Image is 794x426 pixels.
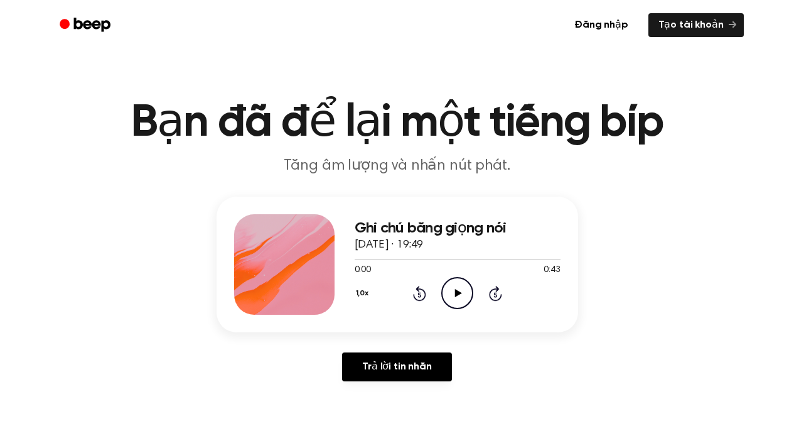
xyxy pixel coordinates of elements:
font: 0:43 [544,266,560,275]
font: 1,0x [356,290,368,297]
font: Bạn đã để lại một tiếng bíp [131,101,663,146]
a: Tiếng bíp [51,13,122,38]
font: Đăng nhập [574,20,628,30]
font: Ghi chú bằng giọng nói [355,221,507,236]
button: 1,0x [355,283,373,304]
a: Đăng nhập [562,11,641,40]
a: Trả lời tin nhắn [342,352,451,381]
a: Tạo tài khoản [648,13,744,37]
font: Tạo tài khoản [658,20,724,30]
font: [DATE] · 19:49 [355,239,424,251]
font: Tăng âm lượng và nhấn nút phát. [284,158,510,173]
font: Trả lời tin nhắn [362,362,431,372]
font: 0:00 [355,266,371,275]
